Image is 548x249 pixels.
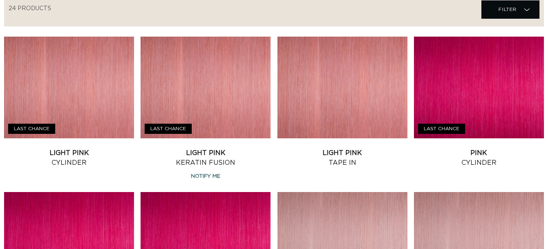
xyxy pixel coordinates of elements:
[481,0,539,19] summary: Filter
[141,148,271,168] a: Light Pink Keratin Fusion
[277,148,407,168] a: Light Pink Tape In
[414,148,544,168] a: Pink Cylinder
[9,6,51,11] span: 24 products
[4,148,134,168] a: Light Pink Cylinder
[498,2,517,17] span: Filter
